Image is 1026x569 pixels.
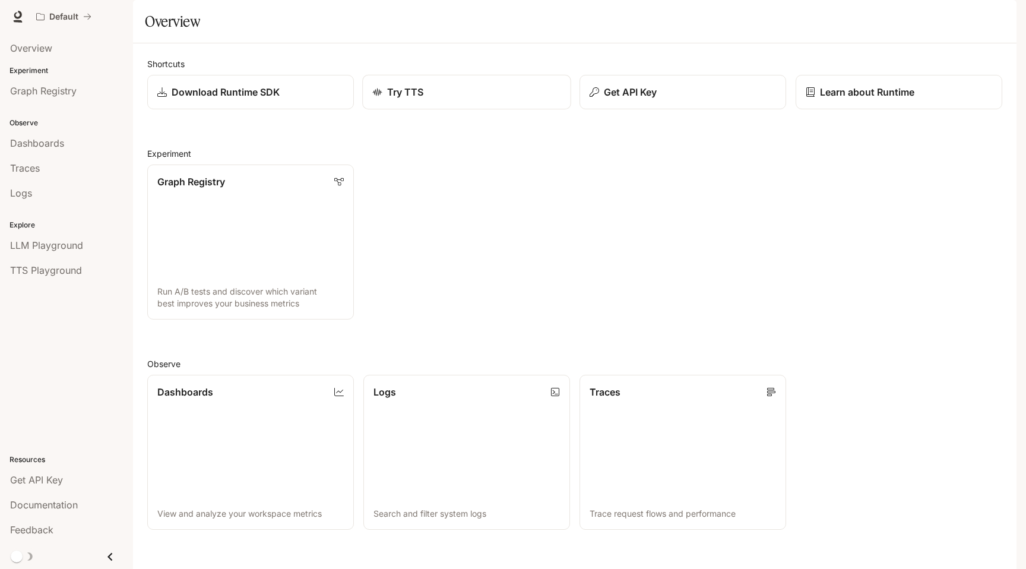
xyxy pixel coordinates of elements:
p: Get API Key [604,85,657,99]
button: Get API Key [579,75,786,109]
h2: Shortcuts [147,58,1002,70]
h1: Overview [145,10,200,33]
a: DashboardsView and analyze your workspace metrics [147,375,354,530]
p: Trace request flows and performance [590,508,776,520]
button: All workspaces [31,5,97,29]
a: TracesTrace request flows and performance [579,375,786,530]
a: Try TTS [362,75,571,110]
a: Learn about Runtime [796,75,1002,109]
p: Dashboards [157,385,213,399]
p: Try TTS [387,85,424,99]
p: Traces [590,385,620,399]
p: Run A/B tests and discover which variant best improves your business metrics [157,286,344,309]
p: Default [49,12,78,22]
a: Download Runtime SDK [147,75,354,109]
p: Learn about Runtime [820,85,914,99]
p: Search and filter system logs [373,508,560,520]
p: Download Runtime SDK [172,85,280,99]
a: Graph RegistryRun A/B tests and discover which variant best improves your business metrics [147,165,354,320]
p: Logs [373,385,396,399]
p: Graph Registry [157,175,225,189]
a: LogsSearch and filter system logs [363,375,570,530]
h2: Experiment [147,147,1002,160]
h2: Observe [147,358,1002,370]
p: View and analyze your workspace metrics [157,508,344,520]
